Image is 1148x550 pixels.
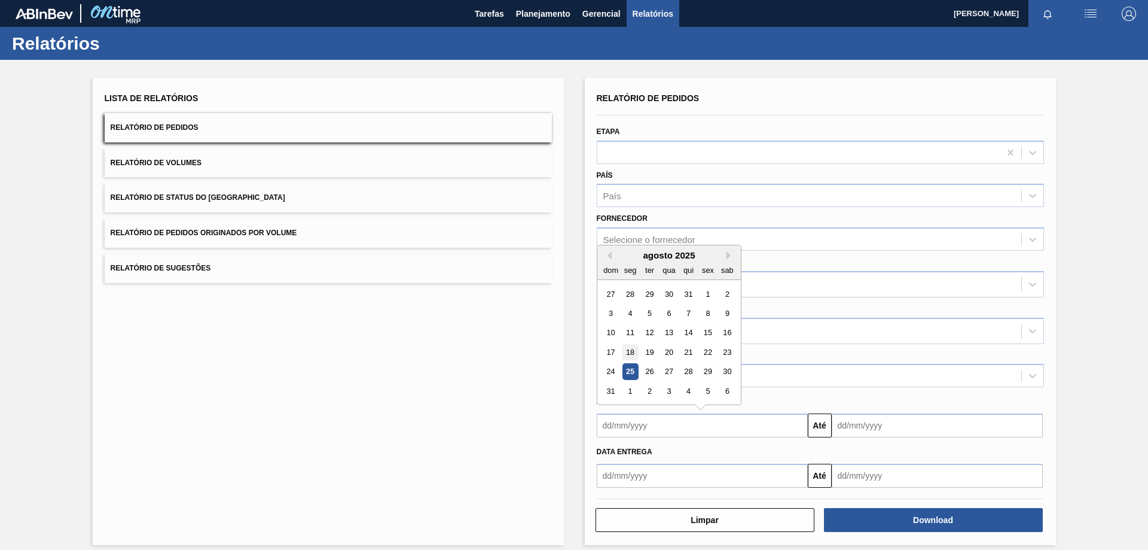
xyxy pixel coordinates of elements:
div: Choose sábado, 30 de agosto de 2025 [719,364,735,380]
span: Relatório de Sugestões [111,264,211,272]
button: Relatório de Pedidos Originados por Volume [105,218,552,248]
div: País [603,191,621,201]
span: Relatório de Volumes [111,159,201,167]
input: dd/mm/yyyy [832,414,1043,437]
div: Choose terça-feira, 5 de agosto de 2025 [641,305,657,321]
div: Choose terça-feira, 29 de julho de 2025 [641,286,657,302]
div: qui [680,262,696,278]
span: Planejamento [516,7,570,21]
div: Choose segunda-feira, 4 de agosto de 2025 [622,305,638,321]
div: month 2025-08 [601,284,737,401]
div: Choose sexta-feira, 29 de agosto de 2025 [700,364,716,380]
div: Choose sexta-feira, 1 de agosto de 2025 [700,286,716,302]
div: Choose terça-feira, 12 de agosto de 2025 [641,325,657,341]
div: Selecione o fornecedor [603,235,695,245]
div: Choose domingo, 24 de agosto de 2025 [603,364,619,380]
span: Relatório de Pedidos Originados por Volume [111,229,297,237]
div: Choose quarta-feira, 27 de agosto de 2025 [661,364,677,380]
button: Relatório de Volumes [105,148,552,178]
div: Choose domingo, 27 de julho de 2025 [603,286,619,302]
button: Até [808,464,832,488]
div: Choose sábado, 23 de agosto de 2025 [719,344,735,360]
input: dd/mm/yyyy [597,414,808,437]
button: Relatório de Sugestões [105,254,552,283]
div: Choose segunda-feira, 28 de julho de 2025 [622,286,638,302]
label: Etapa [597,127,620,136]
div: Choose terça-feira, 19 de agosto de 2025 [641,344,657,360]
div: Choose sábado, 16 de agosto de 2025 [719,325,735,341]
button: Download [824,508,1043,532]
div: sab [719,262,735,278]
span: Gerencial [582,7,621,21]
div: Choose segunda-feira, 1 de setembro de 2025 [622,383,638,399]
div: Choose sexta-feira, 5 de setembro de 2025 [700,383,716,399]
button: Relatório de Pedidos [105,113,552,142]
div: sex [700,262,716,278]
label: País [597,171,613,180]
img: userActions [1083,7,1098,21]
button: Previous Month [603,251,612,260]
div: Choose domingo, 17 de agosto de 2025 [603,344,619,360]
div: Choose quarta-feira, 13 de agosto de 2025 [661,325,677,341]
span: Tarefas [475,7,504,21]
div: Choose sexta-feira, 8 de agosto de 2025 [700,305,716,321]
button: Notificações [1028,5,1067,22]
div: Choose quinta-feira, 4 de setembro de 2025 [680,383,696,399]
label: Fornecedor [597,214,648,223]
div: agosto 2025 [597,250,741,260]
div: Choose segunda-feira, 11 de agosto de 2025 [622,325,638,341]
div: Choose sexta-feira, 15 de agosto de 2025 [700,325,716,341]
div: Choose quinta-feira, 14 de agosto de 2025 [680,325,696,341]
div: Choose terça-feira, 2 de setembro de 2025 [641,383,657,399]
button: Next Month [726,251,735,260]
div: Choose quarta-feira, 30 de julho de 2025 [661,286,677,302]
div: Choose sábado, 6 de setembro de 2025 [719,383,735,399]
span: Relatório de Status do [GEOGRAPHIC_DATA] [111,193,285,202]
span: Relatórios [633,7,673,21]
div: Choose quinta-feira, 31 de julho de 2025 [680,286,696,302]
div: Choose sábado, 9 de agosto de 2025 [719,305,735,321]
input: dd/mm/yyyy [597,464,808,488]
div: Choose quinta-feira, 21 de agosto de 2025 [680,344,696,360]
button: Relatório de Status do [GEOGRAPHIC_DATA] [105,183,552,212]
span: Relatório de Pedidos [111,123,199,132]
div: qua [661,262,677,278]
div: dom [603,262,619,278]
div: ter [641,262,657,278]
input: dd/mm/yyyy [832,464,1043,488]
h1: Relatórios [12,37,224,50]
span: Lista de Relatórios [105,93,199,103]
div: Choose quarta-feira, 6 de agosto de 2025 [661,305,677,321]
div: Choose domingo, 31 de agosto de 2025 [603,383,619,399]
div: Choose segunda-feira, 25 de agosto de 2025 [622,364,638,380]
div: Choose quarta-feira, 20 de agosto de 2025 [661,344,677,360]
button: Limpar [596,508,814,532]
div: Choose terça-feira, 26 de agosto de 2025 [641,364,657,380]
img: TNhmsLtSVTkK8tSr43FrP2fwEKptu5GPRR3wAAAABJRU5ErkJggg== [16,8,73,19]
span: Data entrega [597,448,652,456]
div: Choose sexta-feira, 22 de agosto de 2025 [700,344,716,360]
span: Relatório de Pedidos [597,93,700,103]
div: Choose sábado, 2 de agosto de 2025 [719,286,735,302]
div: Choose quinta-feira, 7 de agosto de 2025 [680,305,696,321]
div: seg [622,262,638,278]
div: Choose domingo, 3 de agosto de 2025 [603,305,619,321]
div: Choose segunda-feira, 18 de agosto de 2025 [622,344,638,360]
div: Choose domingo, 10 de agosto de 2025 [603,325,619,341]
div: Choose quarta-feira, 3 de setembro de 2025 [661,383,677,399]
button: Até [808,414,832,437]
div: Choose quinta-feira, 28 de agosto de 2025 [680,364,696,380]
img: Logout [1122,7,1136,21]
